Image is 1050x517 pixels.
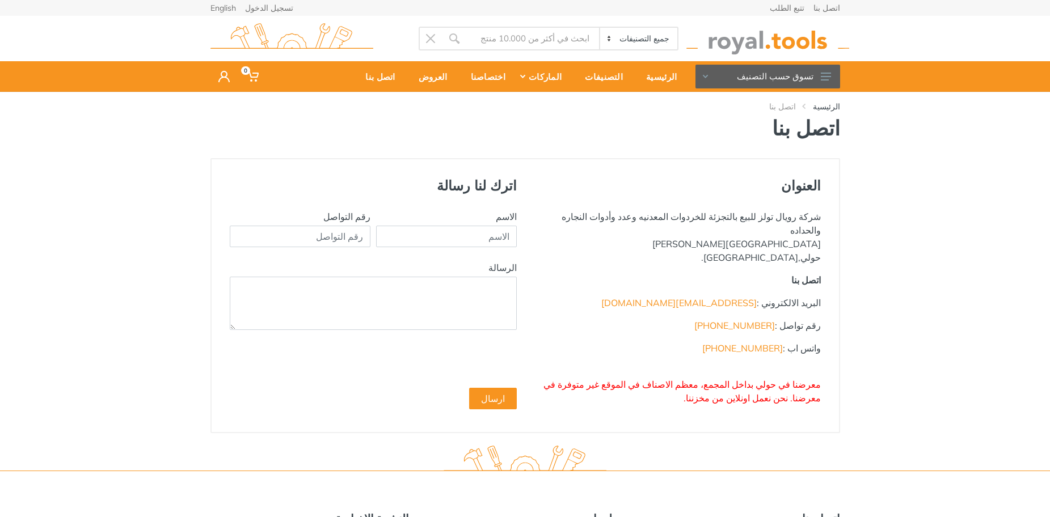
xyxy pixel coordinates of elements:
[813,101,840,112] a: الرئيسية
[534,341,821,355] p: : واتس اب
[496,210,517,223] label: الاسم
[631,61,685,92] a: الرئيسية
[695,65,840,88] button: تسوق حسب التصنيف
[456,61,513,92] a: اختصاصنا
[534,210,821,264] p: شركة رويال تولز للبيع بالتجزئة للخردوات المعدنيه وعدد وأدوات النجاره والحداده [GEOGRAPHIC_DATA][P...
[694,319,775,332] a: [PHONE_NUMBER]
[403,61,456,92] a: العروض
[534,296,821,310] p: البريد الالكتروني :
[570,61,631,92] a: التصنيفات
[350,61,403,92] a: اتصل بنا
[466,27,600,50] input: Site search
[702,342,783,354] span: [PHONE_NUMBER]
[350,65,403,88] div: اتصل بنا
[210,116,840,140] h1: اتصل بنا
[599,28,677,49] select: Category
[469,388,517,409] button: ارسال
[210,101,840,112] nav: breadcrumb
[631,65,685,88] div: الرئيسية
[245,4,293,12] a: تسجيل الدخول
[488,261,517,274] label: الرسالة
[534,319,821,332] p: : رقم تواصل
[238,61,267,92] a: 0
[323,210,370,223] label: رقم التواصل
[376,226,517,247] input: الاسم
[210,4,236,12] a: English
[686,23,849,54] img: royal.tools Logo
[570,65,631,88] div: التصنيفات
[601,297,757,308] a: [EMAIL_ADDRESS][DOMAIN_NAME]
[543,379,821,404] span: معرضنا في حولي بداخل المجمع، معظم الاصناف في الموقع غير متوفرة في معرضنا. نحن نعمل اونلاين من مخز...
[230,177,517,194] h4: اترك لنا رسالة
[456,65,513,88] div: اختصاصنا
[444,446,606,477] img: royal.tools Logo
[241,66,250,75] span: 0
[230,226,370,247] input: رقم التواصل
[403,65,456,88] div: العروض
[791,274,821,286] strong: اتصل بنا
[210,23,373,54] img: royal.tools Logo
[770,4,804,12] a: تتبع الطلب
[534,177,821,194] h4: العنوان
[344,344,517,388] iframe: reCAPTCHA
[702,341,783,355] a: [PHONE_NUMBER]
[752,101,796,112] li: اتصل بنا
[513,65,570,88] div: الماركات
[694,320,775,331] span: [PHONE_NUMBER]
[813,4,840,12] a: اتصل بنا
